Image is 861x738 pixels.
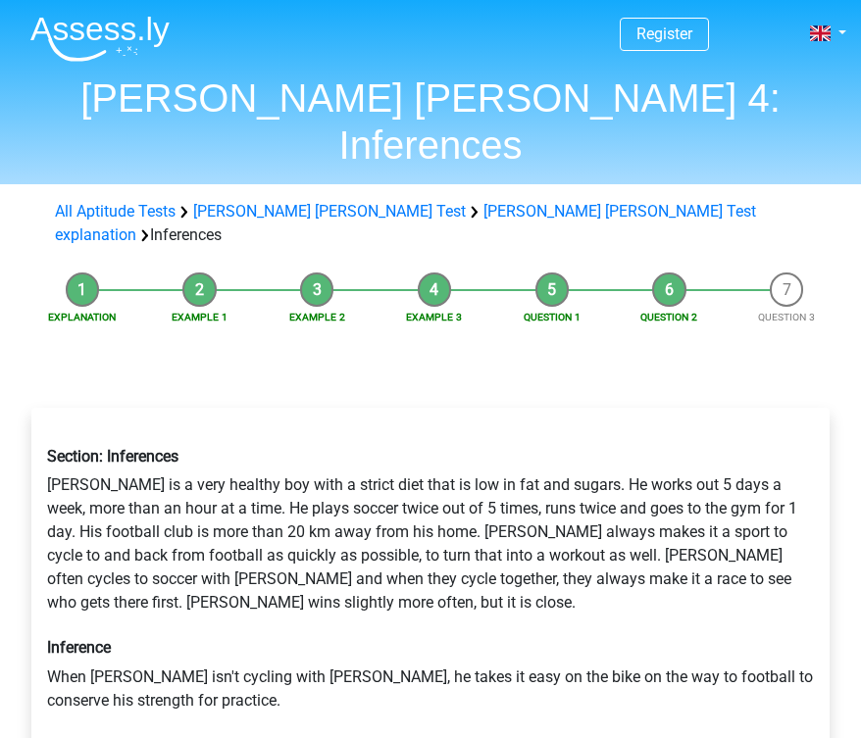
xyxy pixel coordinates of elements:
[758,311,815,323] a: Question 3
[524,311,581,323] a: Question 1
[193,202,466,221] a: [PERSON_NAME] [PERSON_NAME] Test
[55,202,176,221] a: All Aptitude Tests
[30,16,170,62] img: Assessly
[15,74,846,169] h1: [PERSON_NAME] [PERSON_NAME] 4: Inferences
[172,311,228,323] a: Example 1
[406,311,462,323] a: Example 3
[47,447,814,466] h6: Section: Inferences
[48,311,116,323] a: Explanation
[47,638,814,657] h6: Inference
[640,311,697,323] a: Question 2
[289,311,345,323] a: Example 2
[32,431,829,727] div: [PERSON_NAME] is a very healthy boy with a strict diet that is low in fat and sugars. He works ou...
[636,25,692,43] a: Register
[47,200,814,247] div: Inferences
